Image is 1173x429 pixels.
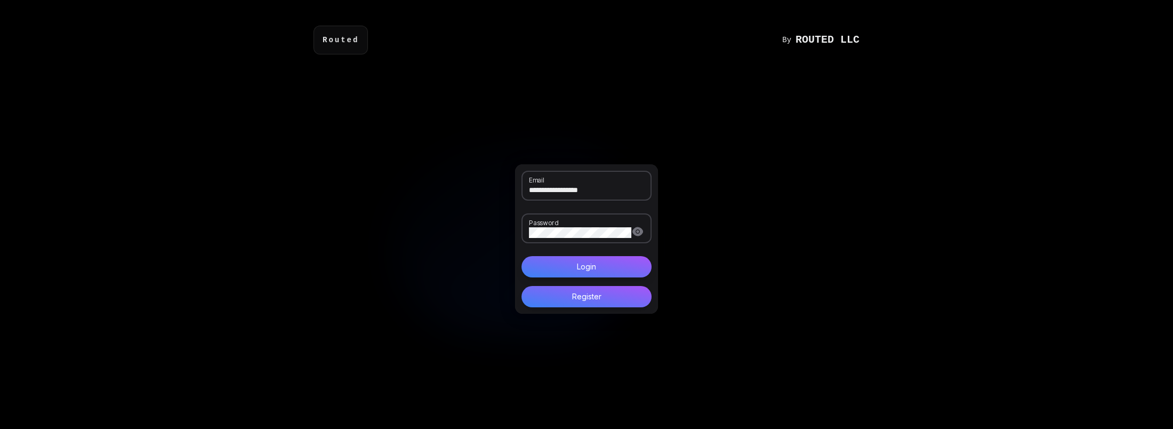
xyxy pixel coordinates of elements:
[782,35,859,45] a: By ROUTED LLC
[796,35,859,45] h1: ROUTED LLC
[529,176,548,185] label: Email
[521,256,651,277] button: Login
[323,35,359,45] code: Routed
[529,218,562,227] label: Password
[529,227,631,238] input: Password
[521,286,651,307] button: Register
[529,185,644,195] input: Email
